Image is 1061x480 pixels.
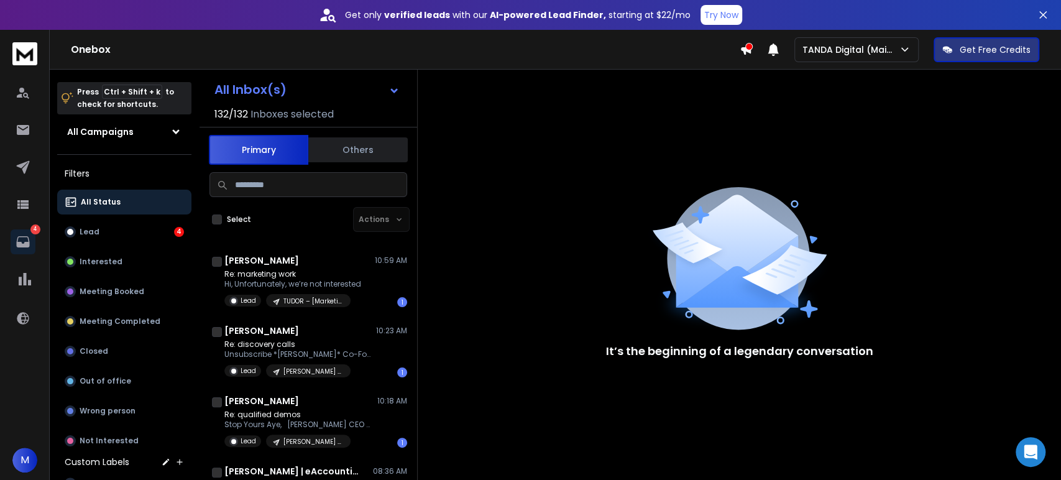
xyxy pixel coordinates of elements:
[57,428,191,453] button: Not Interested
[704,9,738,21] p: Try Now
[606,343,873,360] p: It’s the beginning of a legendary conversation
[57,339,191,364] button: Closed
[308,136,408,164] button: Others
[224,420,374,430] p: Stop Yours Aye, [PERSON_NAME] CEO 07355 600775 [PERSON_NAME][EMAIL_ADDRESS][DOMAIN_NAME] [[PERSON...
[80,376,131,386] p: Out of office
[345,9,691,21] p: Get only with our starting at $22/mo
[241,366,256,376] p: Lead
[224,339,374,349] p: Re: discovery calls
[12,42,37,65] img: logo
[397,367,407,377] div: 1
[283,437,343,446] p: [PERSON_NAME] – B2B SaaS | [GEOGRAPHIC_DATA] | 11-200
[224,395,299,407] h1: [PERSON_NAME]
[80,287,144,297] p: Meeting Booked
[57,369,191,394] button: Out of office
[57,279,191,304] button: Meeting Booked
[377,396,407,406] p: 10:18 AM
[57,309,191,334] button: Meeting Completed
[214,83,287,96] h1: All Inbox(s)
[204,77,410,102] button: All Inbox(s)
[224,269,361,279] p: Re: marketing work
[80,436,139,446] p: Not Interested
[57,119,191,144] button: All Campaigns
[384,9,450,21] strong: verified leads
[241,296,256,305] p: Lead
[227,215,251,224] label: Select
[80,227,99,237] p: Lead
[80,346,108,356] p: Closed
[12,448,37,473] button: M
[57,190,191,215] button: All Status
[224,325,299,337] h1: [PERSON_NAME]
[81,197,121,207] p: All Status
[57,399,191,423] button: Wrong person
[700,5,742,25] button: Try Now
[57,219,191,244] button: Lead4
[80,316,160,326] p: Meeting Completed
[57,165,191,182] h3: Filters
[376,326,407,336] p: 10:23 AM
[30,224,40,234] p: 4
[224,410,374,420] p: Re: qualified demos
[102,85,162,99] span: Ctrl + Shift + k
[934,37,1039,62] button: Get Free Credits
[67,126,134,138] h1: All Campaigns
[224,465,361,478] h1: [PERSON_NAME] | eAccounting Finland Oy
[224,254,299,267] h1: [PERSON_NAME]
[71,42,740,57] h1: Onebox
[1016,437,1045,467] div: Open Intercom Messenger
[209,135,308,165] button: Primary
[960,44,1031,56] p: Get Free Credits
[802,44,899,56] p: TANDA Digital (Main)
[241,436,256,446] p: Lead
[283,297,343,306] p: TUDOR – [Marketing] – EU – 1-10
[80,406,135,416] p: Wrong person
[77,86,174,111] p: Press to check for shortcuts.
[283,367,343,376] p: [PERSON_NAME] – Financial Services | [GEOGRAPHIC_DATA] | 1-10
[490,9,606,21] strong: AI-powered Lead Finder,
[174,227,184,237] div: 4
[224,349,374,359] p: Unsubscribe *[PERSON_NAME]* Co-Founder IMMIX
[80,257,122,267] p: Interested
[375,256,407,265] p: 10:59 AM
[11,229,35,254] a: 4
[250,107,334,122] h3: Inboxes selected
[214,107,248,122] span: 132 / 132
[224,279,361,289] p: Hi, Unfortunately, we’re not interested
[57,249,191,274] button: Interested
[373,466,407,476] p: 08:36 AM
[397,438,407,448] div: 1
[397,297,407,307] div: 1
[65,456,129,468] h3: Custom Labels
